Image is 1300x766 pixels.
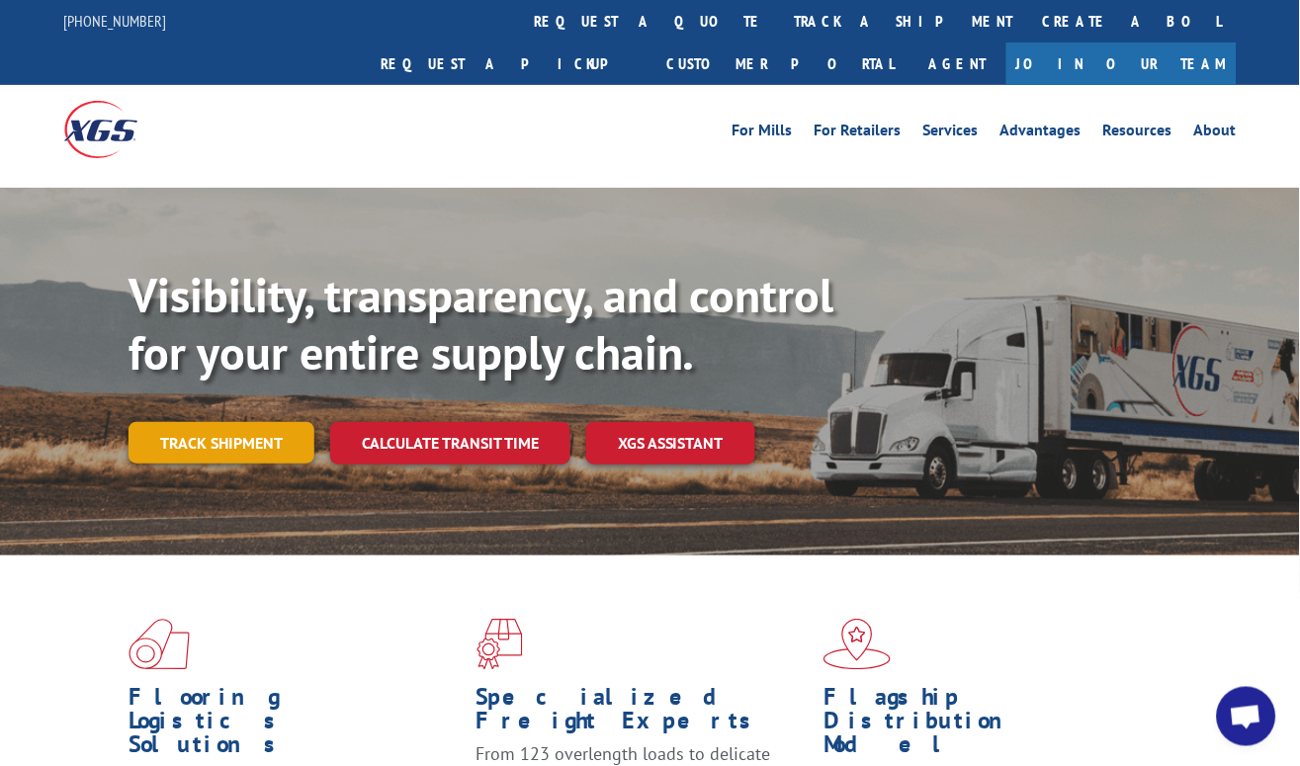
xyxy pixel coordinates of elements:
[1217,687,1276,746] div: Open chat
[367,43,652,85] a: Request a pickup
[129,422,314,464] a: Track shipment
[129,264,834,383] b: Visibility, transparency, and control for your entire supply chain.
[330,422,570,465] a: Calculate transit time
[477,619,523,670] img: xgs-icon-focused-on-flooring-red
[129,619,190,670] img: xgs-icon-total-supply-chain-intelligence-red
[586,422,755,465] a: XGS ASSISTANT
[923,123,979,144] a: Services
[815,123,902,144] a: For Retailers
[1194,123,1237,144] a: About
[64,11,167,31] a: [PHONE_NUMBER]
[477,686,810,743] h1: Specialized Freight Experts
[910,43,1006,85] a: Agent
[1103,123,1172,144] a: Resources
[1000,123,1082,144] a: Advantages
[733,123,793,144] a: For Mills
[1006,43,1237,85] a: Join Our Team
[823,619,892,670] img: xgs-icon-flagship-distribution-model-red
[652,43,910,85] a: Customer Portal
